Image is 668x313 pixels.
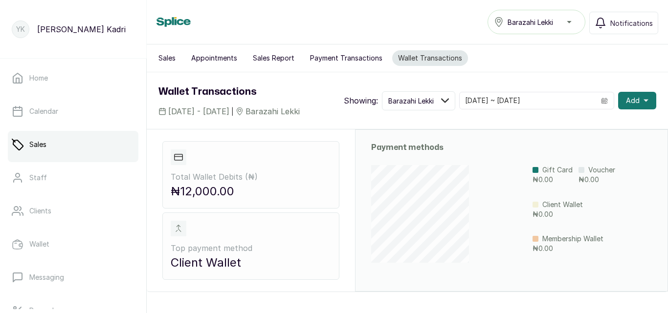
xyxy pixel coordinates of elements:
p: Top payment method [171,242,331,254]
a: Calendar [8,98,138,125]
h1: Wallet Transactions [158,84,300,100]
span: [DATE] - [DATE] [168,105,229,117]
p: ₦0.00 [533,209,583,219]
p: ₦12,000.00 [171,183,331,200]
a: Clients [8,197,138,225]
button: Sales Report [247,50,300,66]
button: Notifications [589,12,658,34]
p: Home [29,73,48,83]
button: Barazahi Lekki [488,10,585,34]
p: ₦0.00 [533,175,573,185]
a: Home [8,64,138,92]
span: Add [626,96,640,105]
span: | [231,106,234,117]
p: Client Wallet [542,200,583,209]
button: Add [618,92,656,109]
span: Barazahi Lekki [245,105,300,117]
a: Messaging [8,264,138,291]
a: Wallet [8,230,138,258]
button: Sales [153,50,181,66]
p: YK [16,24,25,34]
p: [PERSON_NAME] Kadri [37,23,126,35]
input: Select date [460,92,595,109]
a: Sales [8,131,138,158]
p: Messaging [29,272,64,282]
p: Gift Card [542,165,573,175]
p: ₦0.00 [533,244,603,253]
svg: calendar [601,97,608,104]
p: Client Wallet [171,254,331,271]
a: Staff [8,164,138,191]
span: Barazahi Lekki [508,17,553,27]
button: Barazahi Lekki [382,91,455,110]
p: Showing: [344,95,378,106]
span: Notifications [610,18,653,28]
p: Clients [29,206,51,216]
p: ₦0.00 [579,175,615,185]
p: Wallet [29,239,49,249]
h2: Payment methods [371,142,652,153]
span: Barazahi Lekki [388,96,434,106]
p: Voucher [588,165,615,175]
p: Calendar [29,106,58,116]
p: Membership Wallet [542,234,603,244]
p: Staff [29,173,47,183]
button: Wallet Transactions [392,50,468,66]
p: Sales [29,140,46,149]
button: Payment Transactions [304,50,388,66]
p: Total Wallet Debits ( ₦ ) [171,171,331,183]
button: Appointments [185,50,243,66]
